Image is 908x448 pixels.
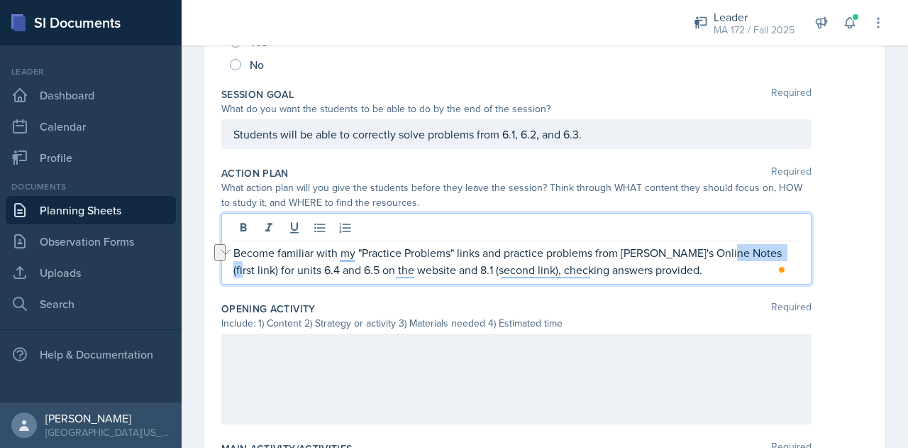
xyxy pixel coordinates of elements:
[6,65,176,78] div: Leader
[6,81,176,109] a: Dashboard
[221,166,289,180] label: Action Plan
[250,58,264,72] span: No
[221,302,316,316] label: Opening Activity
[233,126,799,143] p: Students will be able to correctly solve problems from 6.1, 6.2, and 6.3.
[233,244,799,278] div: To enrich screen reader interactions, please activate Accessibility in Grammarly extension settings
[221,316,812,331] div: Include: 1) Content 2) Strategy or activity 3) Materials needed 4) Estimated time
[771,302,812,316] span: Required
[221,87,294,102] label: Session Goal
[6,180,176,193] div: Documents
[6,112,176,141] a: Calendar
[6,227,176,256] a: Observation Forms
[714,9,794,26] div: Leader
[6,340,176,368] div: Help & Documentation
[771,166,812,180] span: Required
[45,411,170,425] div: [PERSON_NAME]
[6,258,176,287] a: Uploads
[45,425,170,439] div: [GEOGRAPHIC_DATA][US_STATE] in [GEOGRAPHIC_DATA]
[771,87,812,102] span: Required
[221,180,812,210] div: What action plan will you give the students before they leave the session? Think through WHAT con...
[6,290,176,318] a: Search
[6,143,176,172] a: Profile
[6,196,176,224] a: Planning Sheets
[233,244,799,278] p: Become familiar with my "Practice Problems" links and practice problems from [PERSON_NAME]'s Onli...
[221,102,812,116] div: What do you want the students to be able to do by the end of the session?
[250,35,267,49] span: Yes
[714,23,794,38] div: MA 172 / Fall 2025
